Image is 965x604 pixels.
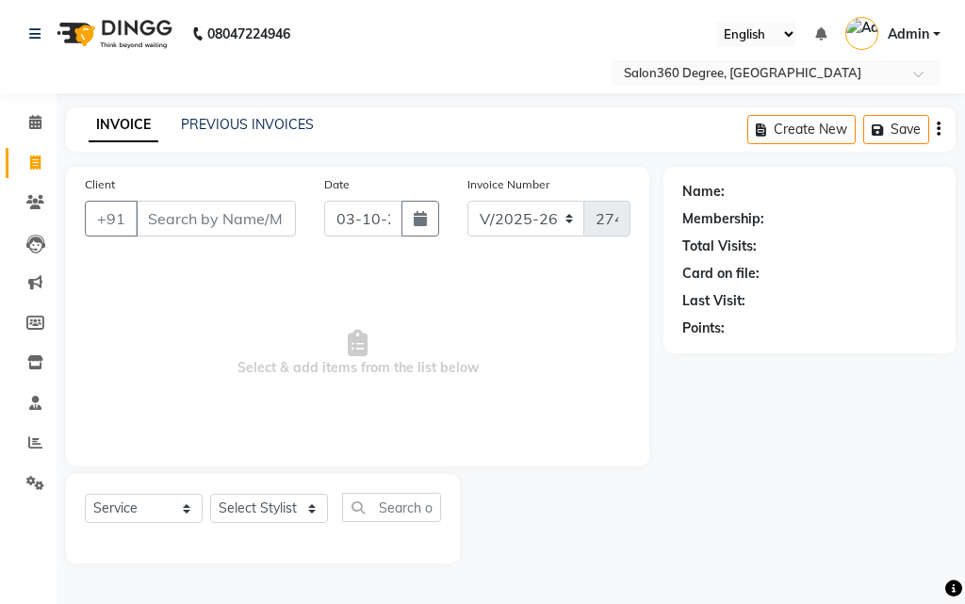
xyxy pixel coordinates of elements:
[682,182,725,202] div: Name:
[682,209,764,229] div: Membership:
[863,115,929,144] button: Save
[48,8,177,60] img: logo
[845,17,878,50] img: Admin
[89,108,158,142] a: INVOICE
[682,291,745,311] div: Last Visit:
[467,176,549,193] label: Invoice Number
[747,115,856,144] button: Create New
[85,176,115,193] label: Client
[324,176,350,193] label: Date
[342,493,441,522] input: Search or Scan
[682,237,757,256] div: Total Visits:
[85,259,630,448] span: Select & add items from the list below
[888,24,929,44] span: Admin
[682,264,760,284] div: Card on file:
[682,318,725,338] div: Points:
[85,201,138,237] button: +91
[207,8,290,60] b: 08047224946
[136,201,296,237] input: Search by Name/Mobile/Email/Code
[181,116,314,133] a: PREVIOUS INVOICES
